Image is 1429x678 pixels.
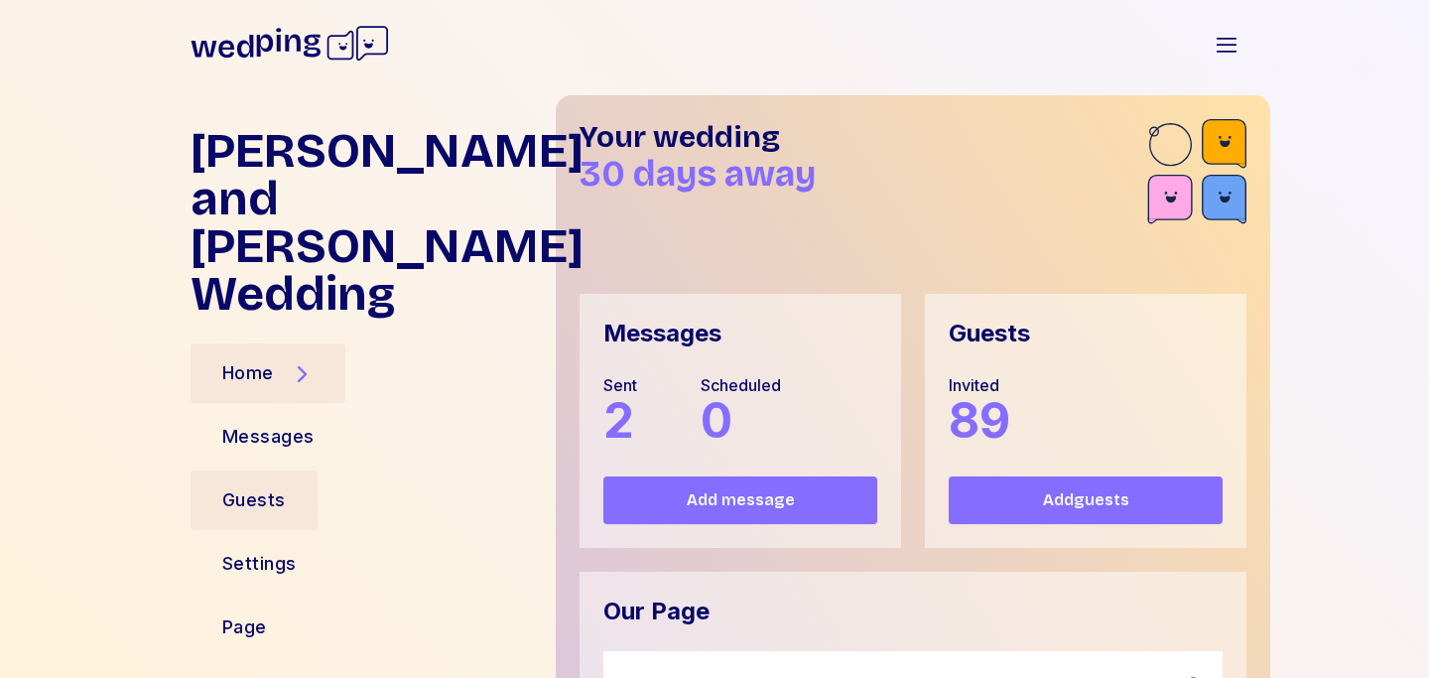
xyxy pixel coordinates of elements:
div: Page [222,613,267,641]
div: Settings [222,550,297,578]
div: Messages [222,423,315,451]
span: 2 [603,391,634,450]
span: 0 [701,391,732,450]
button: Addguests [949,476,1223,524]
h1: [PERSON_NAME] and [PERSON_NAME] Wedding [191,127,540,318]
div: Sent [603,373,637,397]
h1: Your wedding [580,119,1147,155]
span: Add message [687,488,795,512]
div: Guests [222,486,286,514]
div: Invited [949,373,1010,397]
div: Scheduled [701,373,781,397]
div: Our Page [603,596,710,627]
span: 30 days away [580,153,816,196]
div: Home [222,359,274,387]
div: Guests [949,318,1030,349]
button: Add message [603,476,877,524]
div: Messages [603,318,721,349]
span: Add guests [1043,488,1129,512]
span: 89 [949,391,1010,450]
img: guest-accent-br.svg [1147,119,1246,230]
